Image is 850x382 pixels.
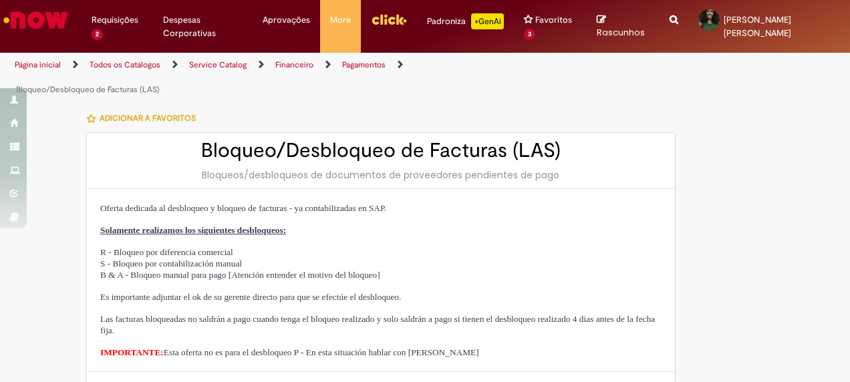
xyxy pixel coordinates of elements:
div: Bloqueos/desbloqueos de documentos de proveedores pendientes de pago [100,168,662,182]
span: Es importante adjuntar el ok de su gerente directo para que se efectúe el desbloqueo. [100,292,401,302]
span: R - Bloqueo por diferencia comercial [100,247,233,257]
span: IMPORTANTE: [100,347,164,357]
img: click_logo_yellow_360x200.png [371,9,407,29]
span: B & A - Bloqueo manual para pago [Atención entender el motivo del bloqueo] [100,270,380,280]
ul: Trilhas de página [10,53,557,102]
a: Pagamentos [342,59,386,70]
img: ServiceNow [1,7,70,33]
p: +GenAi [471,13,504,29]
span: Despesas Corporativas [163,13,243,40]
a: Service Catalog [189,59,247,70]
span: Oferta dedicada al desbloqueo y bloqueo de facturas - ya contabilizadas en SAP. [100,203,386,213]
div: Padroniza [427,13,504,29]
a: Financeiro [275,59,313,70]
a: Todos os Catálogos [90,59,160,70]
span: Aprovações [263,13,310,27]
span: 2 [92,29,103,40]
span: Favoritos [535,13,572,27]
span: Las facturas bloqueadas no saldrán a pago cuando tenga el bloqueo realizado y solo saldrán a pago... [100,314,655,335]
a: Página inicial [15,59,61,70]
span: Solamente realizamos los siguientes desbloqueos: [100,225,286,235]
span: Esta oferta no es para el desbloqueo P - En esta situación hablar con [PERSON_NAME] [100,347,479,357]
span: Adicionar a Favoritos [100,114,196,124]
span: S - Bloqueo por contabilización manual [100,258,242,268]
span: Requisições [92,13,138,27]
span: Rascunhos [597,26,645,39]
a: Rascunhos [597,14,650,39]
a: Bloqueo/Desbloqueo de Facturas (LAS) [16,84,160,95]
span: [PERSON_NAME] [PERSON_NAME] [724,14,791,39]
button: Adicionar a Favoritos [86,104,203,132]
h2: Bloqueo/Desbloqueo de Facturas (LAS) [100,140,662,162]
span: 3 [524,29,535,40]
span: More [330,13,351,27]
